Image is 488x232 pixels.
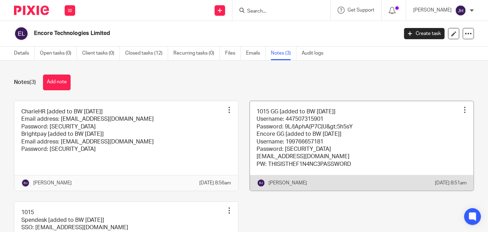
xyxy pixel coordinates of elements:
[14,6,49,15] img: Pixie
[302,47,329,60] a: Audit logs
[34,30,322,37] h2: Encore Technologies Limited
[246,8,309,15] input: Search
[33,180,72,187] p: [PERSON_NAME]
[455,5,466,16] img: svg%3E
[199,180,231,187] p: [DATE] 8:56am
[225,47,241,60] a: Files
[21,179,30,187] img: svg%3E
[14,79,36,86] h1: Notes
[125,47,168,60] a: Closed tasks (12)
[347,8,374,13] span: Get Support
[14,47,35,60] a: Details
[43,75,71,90] button: Add note
[269,180,307,187] p: [PERSON_NAME]
[435,180,467,187] p: [DATE] 8:51am
[173,47,220,60] a: Recurring tasks (0)
[40,47,77,60] a: Open tasks (0)
[257,179,265,187] img: svg%3E
[413,7,452,14] p: [PERSON_NAME]
[404,28,445,39] a: Create task
[29,79,36,85] span: (3)
[14,26,29,41] img: svg%3E
[246,47,266,60] a: Emails
[271,47,296,60] a: Notes (3)
[82,47,120,60] a: Client tasks (0)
